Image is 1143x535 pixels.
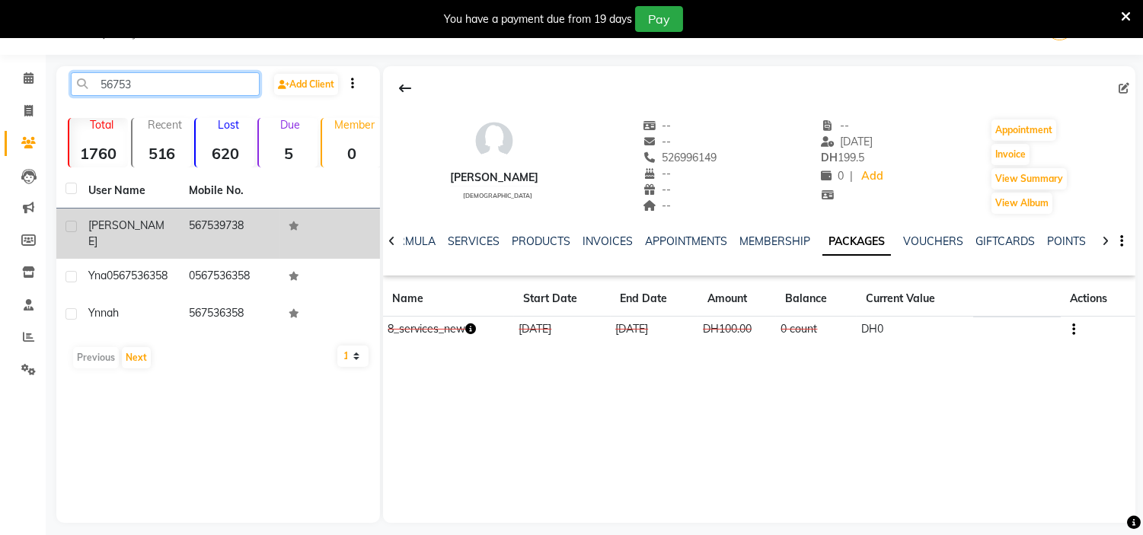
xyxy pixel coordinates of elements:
a: VOUCHERS [903,234,963,248]
a: GIFTCARDS [975,234,1035,248]
td: DH0 [857,317,974,343]
a: INVOICES [583,234,633,248]
td: [DATE] [611,317,698,343]
span: CONSUMED [979,325,1035,337]
button: Next [122,347,151,368]
strong: 5 [259,144,318,163]
span: [PERSON_NAME] [88,218,164,248]
th: Balance [776,282,856,317]
img: avatar [471,118,517,164]
a: FORMULA [383,234,436,248]
span: -- [643,167,672,180]
th: Start Date [514,282,611,317]
th: User Name [79,174,180,209]
strong: 1760 [69,144,128,163]
span: -- [643,119,672,132]
th: Amount [698,282,777,317]
a: PRODUCTS [512,234,570,248]
span: 0 [821,169,844,183]
span: 526996149 [643,151,717,164]
span: 199.5 [821,151,864,164]
th: Mobile No. [180,174,280,209]
span: [DEMOGRAPHIC_DATA] [463,192,532,199]
span: -- [643,199,672,212]
a: APPOINTMENTS [645,234,727,248]
span: 0567536358 [107,269,168,282]
td: 567539738 [180,209,280,259]
button: View Summary [991,168,1067,189]
p: Lost [202,118,254,132]
button: Invoice [991,144,1030,165]
a: Add Client [274,74,338,95]
td: 8_services_new [383,317,514,343]
a: PACKAGES [822,228,891,256]
input: Search by Name/Mobile/Email/Code [71,72,260,96]
th: End Date [611,282,698,317]
p: Recent [139,118,191,132]
a: Add [859,166,886,187]
td: 0567536358 [180,259,280,296]
td: 0 count [776,317,856,343]
span: -- [643,183,672,196]
strong: 516 [132,144,191,163]
span: -- [643,135,672,148]
span: | [850,168,853,184]
span: [DATE] [821,135,873,148]
th: Name [383,282,514,317]
span: DH [821,151,838,164]
strong: 0 [322,144,381,163]
div: Back to Client [389,74,421,103]
strong: 620 [196,144,254,163]
button: Appointment [991,119,1056,141]
td: [DATE] [514,317,611,343]
span: ynnah [88,306,119,320]
span: yna [88,269,107,282]
div: You have a payment due from 19 days [444,11,632,27]
button: View Album [991,193,1052,214]
div: [PERSON_NAME] [450,170,538,186]
a: POINTS [1047,234,1086,248]
td: DH100.00 [698,317,777,343]
span: -- [821,119,850,132]
td: 567536358 [180,296,280,333]
p: Member [328,118,381,132]
a: MEMBERSHIP [739,234,810,248]
th: Actions [1061,282,1135,317]
th: Current Value [857,282,974,317]
a: SERVICES [448,234,500,248]
p: Due [262,118,318,132]
button: Pay [635,6,683,32]
p: Total [75,118,128,132]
